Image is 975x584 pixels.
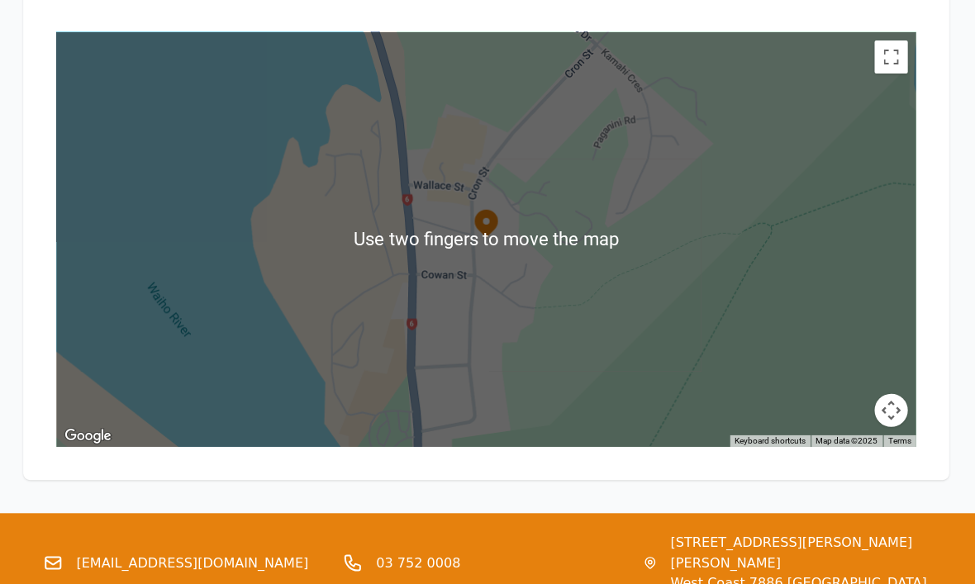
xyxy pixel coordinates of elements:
[671,531,929,571] span: [STREET_ADDRESS][PERSON_NAME] [PERSON_NAME]
[816,434,877,444] span: Map data ©2025
[874,40,907,74] button: Toggle fullscreen view
[874,392,907,425] button: Map camera controls
[378,551,462,571] a: 03 752 0008
[735,434,806,445] button: Keyboard shortcuts
[887,434,911,444] a: Terms (opens in new tab)
[64,424,118,445] a: Open this area in Google Maps (opens a new window)
[64,424,118,445] img: Google
[79,551,311,571] a: [EMAIL_ADDRESS][DOMAIN_NAME]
